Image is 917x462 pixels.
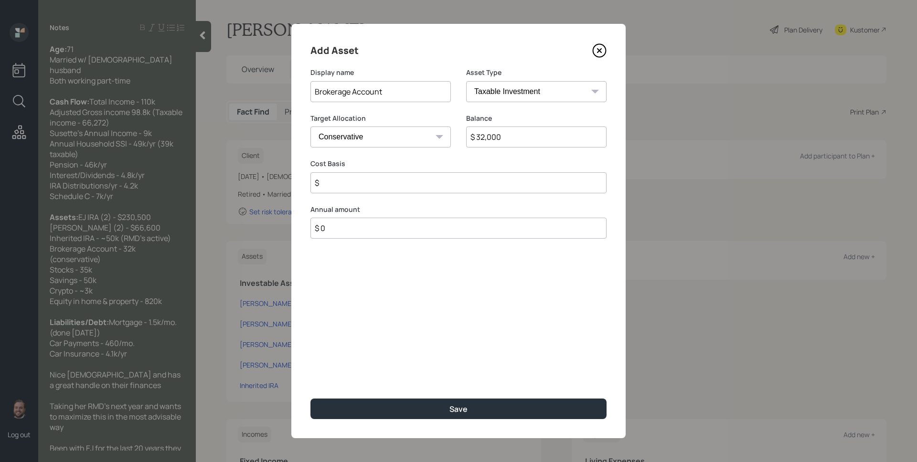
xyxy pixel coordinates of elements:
label: Annual amount [310,205,607,214]
div: Save [449,404,468,414]
label: Display name [310,68,451,77]
label: Cost Basis [310,159,607,168]
label: Target Allocation [310,114,451,123]
label: Asset Type [466,68,607,77]
label: Balance [466,114,607,123]
h4: Add Asset [310,43,359,58]
button: Save [310,399,607,419]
